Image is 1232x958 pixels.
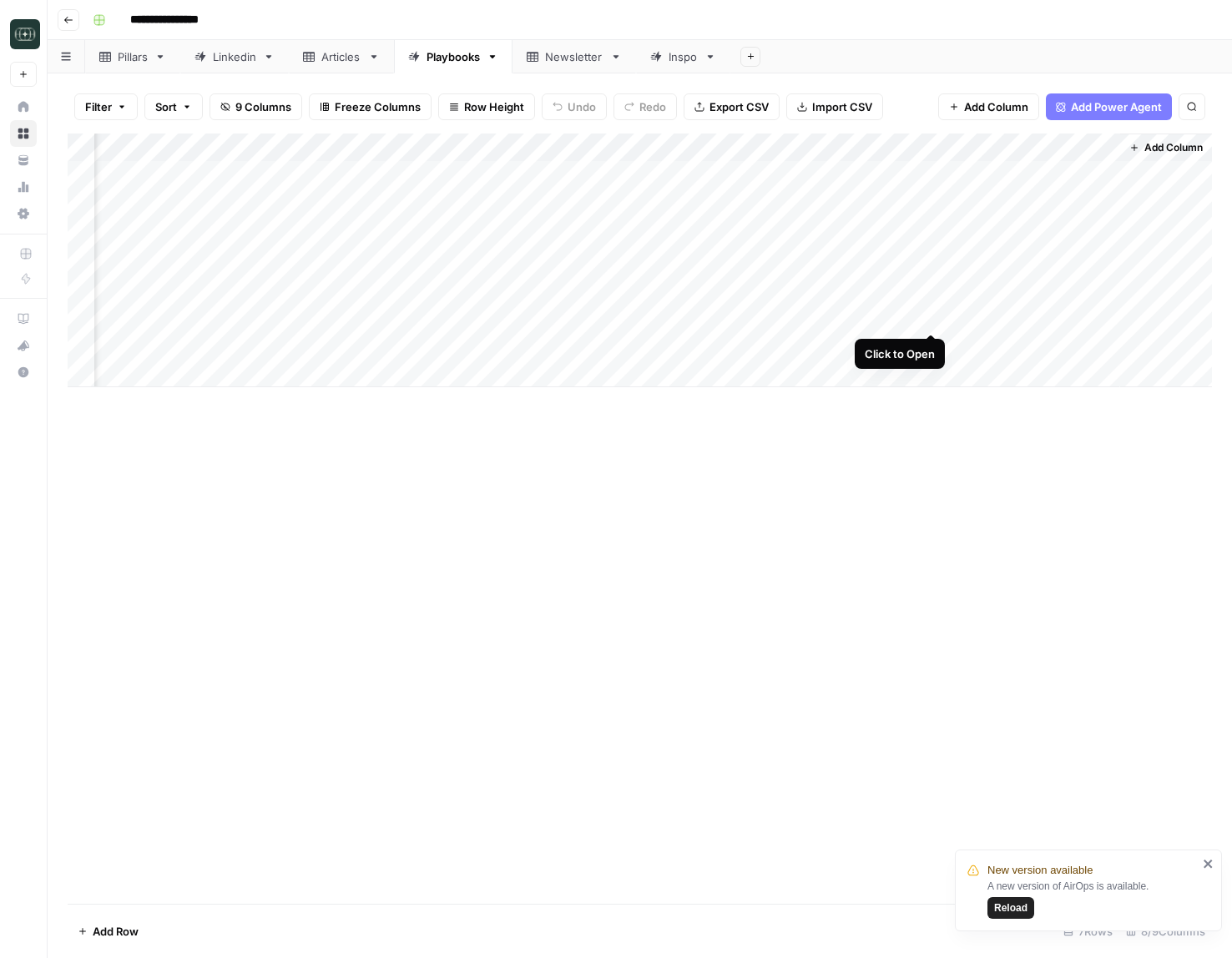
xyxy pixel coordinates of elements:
[545,48,603,65] div: Newsletter
[427,48,480,65] div: Playbooks
[10,120,37,147] a: Browse
[1144,140,1203,155] span: Add Column
[987,879,1198,919] div: A new version of AirOps is available.
[74,93,138,120] button: Filter
[85,40,180,73] a: Pillars
[93,923,139,940] span: Add Row
[180,40,289,73] a: Linkedin
[1123,137,1209,159] button: Add Column
[865,345,935,362] div: Click to Open
[155,98,177,115] span: Sort
[1203,857,1214,870] button: close
[542,93,607,120] button: Undo
[85,98,112,115] span: Filter
[669,48,698,65] div: Inspo
[438,93,535,120] button: Row Height
[11,333,36,358] div: What's new?
[335,98,421,115] span: Freeze Columns
[394,40,512,73] a: Playbooks
[10,359,37,386] button: Help + Support
[213,48,256,65] div: Linkedin
[639,98,666,115] span: Redo
[613,93,677,120] button: Redo
[10,332,37,359] button: What's new?
[568,98,596,115] span: Undo
[812,98,872,115] span: Import CSV
[118,48,148,65] div: Pillars
[10,19,40,49] img: Catalyst Logo
[709,98,769,115] span: Export CSV
[10,174,37,200] a: Usage
[321,48,361,65] div: Articles
[987,897,1034,919] button: Reload
[10,93,37,120] a: Home
[235,98,291,115] span: 9 Columns
[1046,93,1172,120] button: Add Power Agent
[10,13,37,55] button: Workspace: Catalyst
[10,147,37,174] a: Your Data
[464,98,524,115] span: Row Height
[1071,98,1162,115] span: Add Power Agent
[636,40,730,73] a: Inspo
[938,93,1039,120] button: Add Column
[994,900,1028,915] span: Reload
[289,40,394,73] a: Articles
[987,862,1093,879] span: New version available
[512,40,636,73] a: Newsletter
[786,93,883,120] button: Import CSV
[10,305,37,332] a: AirOps Academy
[10,200,37,227] a: Settings
[210,93,302,120] button: 9 Columns
[309,93,432,120] button: Freeze Columns
[964,98,1028,115] span: Add Column
[144,93,203,120] button: Sort
[68,918,149,945] button: Add Row
[1119,918,1212,945] div: 8/9 Columns
[684,93,780,120] button: Export CSV
[1057,918,1119,945] div: 7 Rows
